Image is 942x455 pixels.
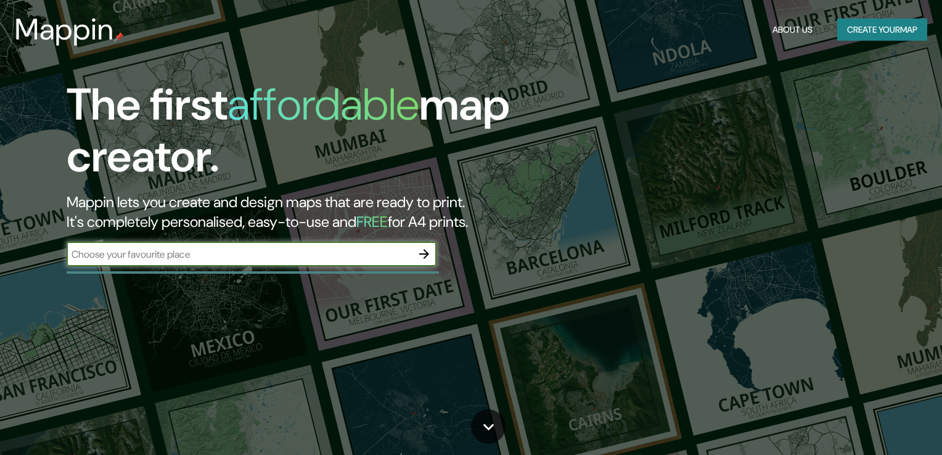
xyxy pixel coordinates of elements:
font: About Us [772,22,813,38]
button: About Us [768,18,817,41]
input: Choose your favourite place [67,247,412,261]
font: Create your map [847,22,917,38]
button: Create yourmap [837,18,927,41]
h1: The first map creator. [67,79,538,192]
h3: Mappin [15,12,114,47]
h2: Mappin lets you create and design maps that are ready to print. It's completely personalised, eas... [67,192,538,232]
img: mappin-pin [114,32,124,42]
h1: affordable [227,76,419,133]
h5: FREE [356,212,388,231]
